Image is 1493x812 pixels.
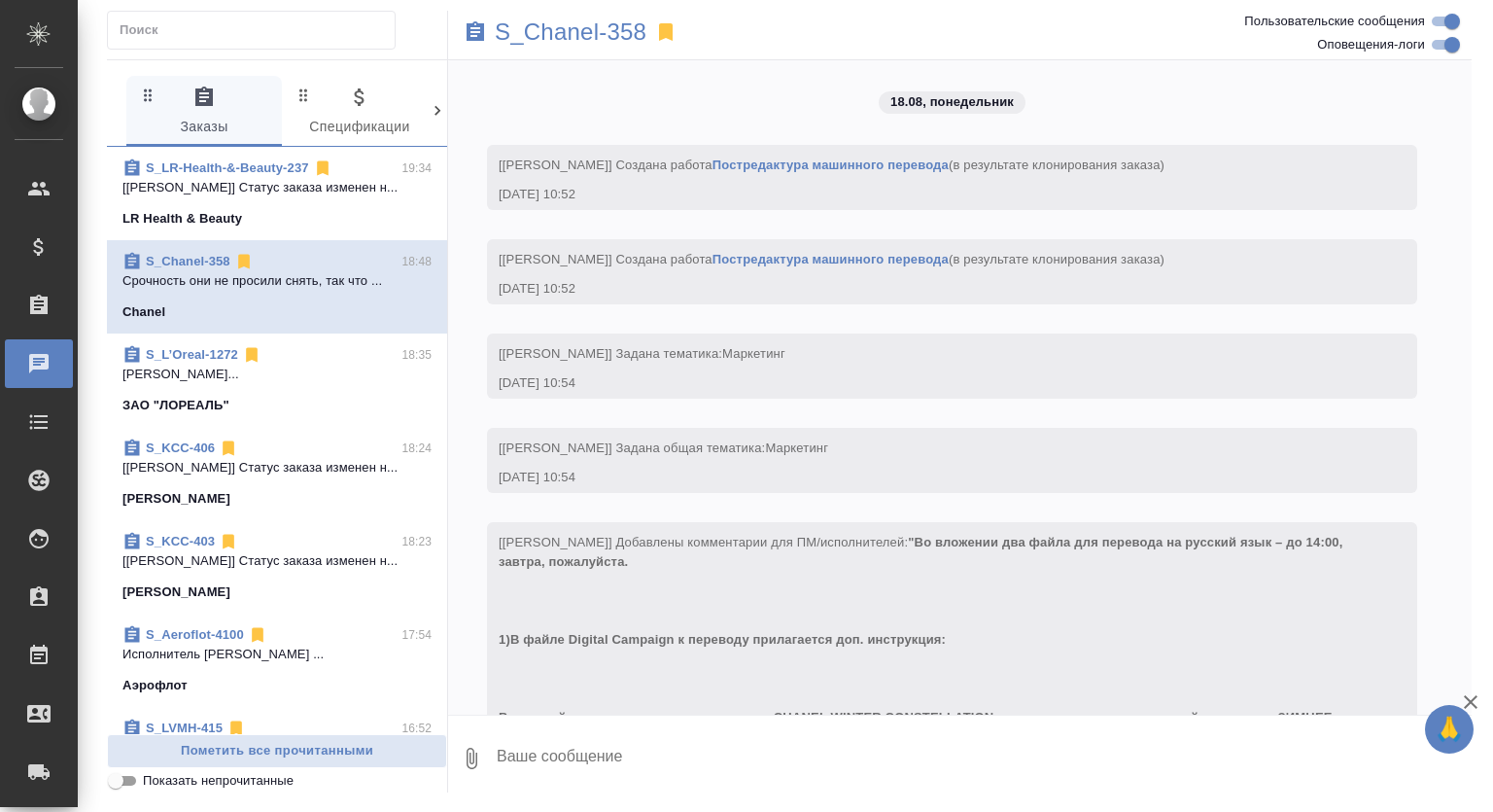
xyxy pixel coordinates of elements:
[122,676,188,695] p: Аэрофлот
[712,158,949,172] a: Постредактура машинного перевода
[1425,705,1474,754] button: 🙏
[294,86,426,139] span: Спецификации
[146,534,215,548] a: S_KCC-403
[122,551,432,571] p: [[PERSON_NAME]] Статус заказа изменен н...
[122,302,165,322] p: Chanel
[219,532,238,551] svg: Отписаться
[107,734,447,768] button: Пометить все прочитанными
[146,347,238,362] a: S_L’Oreal-1272
[499,346,785,361] span: [[PERSON_NAME]] Задана тематика:
[146,627,244,642] a: S_Aeroflot-4100
[107,520,447,614] div: S_KCC-40318:23[[PERSON_NAME]] Статус заказа изменен н...[PERSON_NAME]
[401,719,432,738] p: 16:52
[122,645,432,664] p: Исполнитель [PERSON_NAME] ...
[226,719,246,738] svg: Отписаться
[499,441,828,455] span: [[PERSON_NAME]] Задана общая тематика:
[107,614,447,707] div: S_Aeroflot-410017:54Исполнитель [PERSON_NAME] ...Аэрофлот
[295,86,313,104] svg: Зажми и перетащи, чтобы поменять порядок вкладок
[146,721,223,735] a: S_LVMH-415
[499,373,1349,393] div: [DATE] 10:54
[1244,12,1425,31] span: Пользовательские сообщения
[401,439,432,458] p: 18:24
[499,252,1164,266] span: [[PERSON_NAME]] Создана работа (в результате клонирования заказа)
[118,740,436,762] span: Пометить все прочитанными
[499,468,1349,487] div: [DATE] 10:54
[122,458,432,477] p: [[PERSON_NAME]] Статус заказа изменен н...
[122,489,230,509] p: [PERSON_NAME]
[107,147,447,240] div: S_LR-Health-&-Beauty-23719:34[[PERSON_NAME]] Статус заказа изменен н...LR Health & Beauty
[219,439,238,458] svg: Отписаться
[107,334,447,427] div: S_L’Oreal-127218:35[PERSON_NAME]...ЗАО "ЛОРЕАЛЬ"
[122,271,432,291] p: Срочность они не просили снять, так что ...
[122,365,432,384] p: [PERSON_NAME]...
[712,252,949,266] a: Постредактура машинного перевода
[722,346,785,361] span: Маркетинг
[122,396,229,415] p: ЗАО "ЛОРЕАЛЬ"
[401,532,432,551] p: 18:23
[146,441,215,455] a: S_KCC-406
[401,345,432,365] p: 18:35
[122,178,432,197] p: [[PERSON_NAME]] Статус заказа изменен н...
[138,86,270,139] span: Заказы
[146,160,309,175] a: S_LR-Health-&-Beauty-237
[122,209,242,229] p: LR Health & Beauty
[143,771,294,791] span: Показать непрочитанные
[139,86,157,104] svg: Зажми и перетащи, чтобы поменять порядок вкладок
[499,158,1164,172] span: [[PERSON_NAME]] Создана работа (в результате клонирования заказа)
[401,625,432,645] p: 17:54
[499,279,1349,299] div: [DATE] 10:52
[1317,35,1425,54] span: Оповещения-логи
[146,254,230,268] a: S_Chanel-358
[495,22,646,42] a: S_Chanel-358
[401,252,432,271] p: 18:48
[107,707,447,800] div: S_LVMH-41516:52Исполнитель [PERSON_NAME] принял...LVMH (ООО Селдико)
[122,583,230,602] p: [PERSON_NAME]
[242,345,261,365] svg: Отписаться
[890,92,1014,112] p: 18.08, понедельник
[1433,709,1466,750] span: 🙏
[107,240,447,334] div: S_Chanel-35818:48Срочность они не просили снять, так что ...Chanel
[401,159,432,178] p: 19:34
[499,185,1349,204] div: [DATE] 10:52
[120,17,395,44] input: Поиск
[107,427,447,520] div: S_KCC-40618:24[[PERSON_NAME]] Статус заказа изменен н...[PERSON_NAME]
[765,441,828,455] span: Маркетинг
